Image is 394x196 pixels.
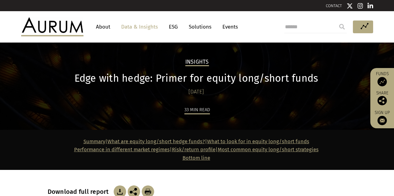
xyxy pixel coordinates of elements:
[373,71,391,86] a: Funds
[377,96,387,105] img: Share this post
[218,147,319,153] a: Most common equity long/short strategies
[373,91,391,105] div: Share
[74,147,170,153] a: Performance in different market regimes
[347,3,353,9] img: Twitter icon
[207,139,309,144] a: What to look for in equity long/short funds
[107,139,205,144] a: What are equity long/short hedge funds?
[358,3,363,9] img: Instagram icon
[93,21,113,33] a: About
[377,116,387,125] img: Sign up to our newsletter
[185,59,209,66] h2: Insights
[186,21,215,33] a: Solutions
[74,139,319,161] strong: | | | |
[326,3,342,8] a: CONTACT
[373,110,391,125] a: Sign up
[183,155,210,161] a: Bottom line
[219,21,238,33] a: Events
[172,147,216,153] a: Risk/return profile
[184,106,210,114] div: 33 min read
[48,88,345,96] div: [DATE]
[21,17,83,36] img: Aurum
[48,188,112,195] h3: Download full report
[368,3,373,9] img: Linkedin icon
[83,139,105,144] a: Summary
[48,72,345,84] h1: Edge with hedge: Primer for equity long/short funds
[377,77,387,86] img: Access Funds
[166,21,181,33] a: ESG
[336,21,348,33] input: Submit
[118,21,161,33] a: Data & Insights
